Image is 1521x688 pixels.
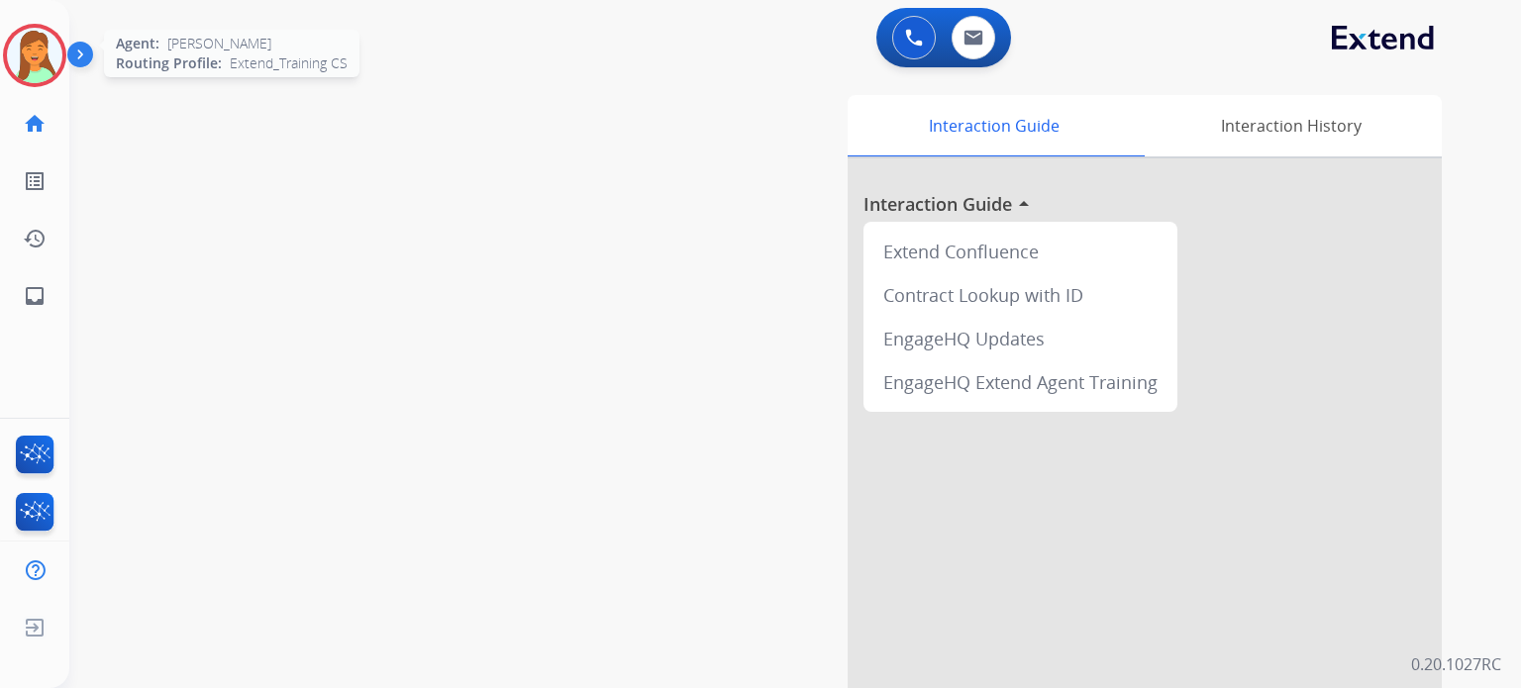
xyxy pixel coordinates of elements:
[871,317,1169,360] div: EngageHQ Updates
[871,273,1169,317] div: Contract Lookup with ID
[167,34,271,53] span: [PERSON_NAME]
[230,53,348,73] span: Extend_Training CS
[848,95,1140,156] div: Interaction Guide
[871,230,1169,273] div: Extend Confluence
[23,227,47,250] mat-icon: history
[1411,652,1501,676] p: 0.20.1027RC
[23,284,47,308] mat-icon: inbox
[7,28,62,83] img: avatar
[23,169,47,193] mat-icon: list_alt
[23,112,47,136] mat-icon: home
[116,53,222,73] span: Routing Profile:
[116,34,159,53] span: Agent:
[1140,95,1442,156] div: Interaction History
[871,360,1169,404] div: EngageHQ Extend Agent Training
